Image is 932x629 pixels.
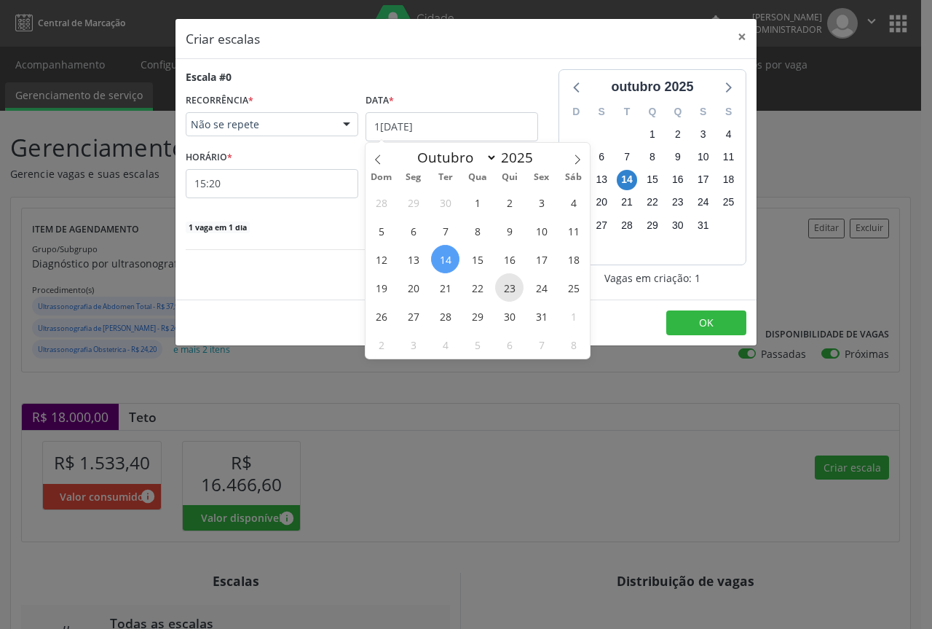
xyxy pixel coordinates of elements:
[186,222,250,233] span: 1 vaga em 1 dia
[398,173,430,182] span: Seg
[617,147,637,168] span: terça-feira, 7 de outubro de 2025
[642,215,663,235] span: quarta-feira, 29 de outubro de 2025
[668,170,688,190] span: quinta-feira, 16 de outubro de 2025
[431,216,459,245] span: Outubro 7, 2025
[693,170,714,190] span: sexta-feira, 17 de outubro de 2025
[367,188,395,216] span: Setembro 28, 2025
[430,173,462,182] span: Ter
[617,170,637,190] span: terça-feira, 14 de outubro de 2025
[558,270,746,286] div: Vagas em criação: 1
[399,216,427,245] span: Outubro 6, 2025
[431,245,459,273] span: Outubro 14, 2025
[668,215,688,235] span: quinta-feira, 30 de outubro de 2025
[559,188,588,216] span: Outubro 4, 2025
[693,124,714,144] span: sexta-feira, 3 de outubro de 2025
[693,147,714,168] span: sexta-feira, 10 de outubro de 2025
[495,188,524,216] span: Outubro 2, 2025
[719,170,739,190] span: sábado, 18 de outubro de 2025
[495,330,524,359] span: Novembro 6, 2025
[463,188,491,216] span: Outubro 1, 2025
[668,124,688,144] span: quinta-feira, 2 de outubro de 2025
[727,19,757,55] button: Close
[462,173,494,182] span: Qua
[719,192,739,213] span: sábado, 25 de outubro de 2025
[186,90,253,112] label: RECORRÊNCIA
[497,148,545,167] input: Year
[591,215,612,235] span: segunda-feira, 27 de outubro de 2025
[668,147,688,168] span: quinta-feira, 9 de outubro de 2025
[666,310,746,335] button: OK
[615,101,640,123] div: T
[589,101,615,123] div: S
[693,215,714,235] span: sexta-feira, 31 de outubro de 2025
[640,101,666,123] div: Q
[367,302,395,330] span: Outubro 26, 2025
[719,147,739,168] span: sábado, 11 de outubro de 2025
[605,77,699,97] div: outubro 2025
[591,170,612,190] span: segunda-feira, 13 de outubro de 2025
[591,192,612,213] span: segunda-feira, 20 de outubro de 2025
[699,316,714,329] span: OK
[186,29,260,48] h5: Criar escalas
[559,245,588,273] span: Outubro 18, 2025
[526,173,558,182] span: Sex
[366,90,394,112] label: Data
[399,302,427,330] span: Outubro 27, 2025
[591,147,612,168] span: segunda-feira, 6 de outubro de 2025
[399,330,427,359] span: Novembro 3, 2025
[559,330,588,359] span: Novembro 8, 2025
[559,302,588,330] span: Novembro 1, 2025
[463,245,491,273] span: Outubro 15, 2025
[431,302,459,330] span: Outubro 28, 2025
[719,124,739,144] span: sábado, 4 de outubro de 2025
[559,216,588,245] span: Outubro 11, 2025
[642,147,663,168] span: quarta-feira, 8 de outubro de 2025
[186,169,358,198] input: 00:00
[186,146,232,169] label: HORÁRIO
[463,273,491,302] span: Outubro 22, 2025
[617,192,637,213] span: terça-feira, 21 de outubro de 2025
[366,112,538,141] input: Selecione uma data
[367,245,395,273] span: Outubro 12, 2025
[527,330,556,359] span: Novembro 7, 2025
[495,273,524,302] span: Outubro 23, 2025
[665,101,690,123] div: Q
[558,173,590,182] span: Sáb
[366,173,398,182] span: Dom
[431,188,459,216] span: Setembro 30, 2025
[559,273,588,302] span: Outubro 25, 2025
[527,245,556,273] span: Outubro 17, 2025
[617,215,637,235] span: terça-feira, 28 de outubro de 2025
[564,101,589,123] div: D
[495,216,524,245] span: Outubro 9, 2025
[410,147,497,168] select: Month
[431,330,459,359] span: Novembro 4, 2025
[527,188,556,216] span: Outubro 3, 2025
[527,216,556,245] span: Outubro 10, 2025
[399,188,427,216] span: Setembro 29, 2025
[463,216,491,245] span: Outubro 8, 2025
[367,216,395,245] span: Outubro 5, 2025
[716,101,741,123] div: S
[399,273,427,302] span: Outubro 20, 2025
[642,192,663,213] span: quarta-feira, 22 de outubro de 2025
[367,330,395,359] span: Novembro 2, 2025
[527,273,556,302] span: Outubro 24, 2025
[367,273,395,302] span: Outubro 19, 2025
[494,173,526,182] span: Qui
[693,192,714,213] span: sexta-feira, 24 de outubro de 2025
[527,302,556,330] span: Outubro 31, 2025
[399,245,427,273] span: Outubro 13, 2025
[463,330,491,359] span: Novembro 5, 2025
[642,124,663,144] span: quarta-feira, 1 de outubro de 2025
[642,170,663,190] span: quarta-feira, 15 de outubro de 2025
[690,101,716,123] div: S
[186,69,232,85] div: Escala #0
[495,302,524,330] span: Outubro 30, 2025
[668,192,688,213] span: quinta-feira, 23 de outubro de 2025
[431,273,459,302] span: Outubro 21, 2025
[495,245,524,273] span: Outubro 16, 2025
[463,302,491,330] span: Outubro 29, 2025
[191,117,328,132] span: Não se repete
